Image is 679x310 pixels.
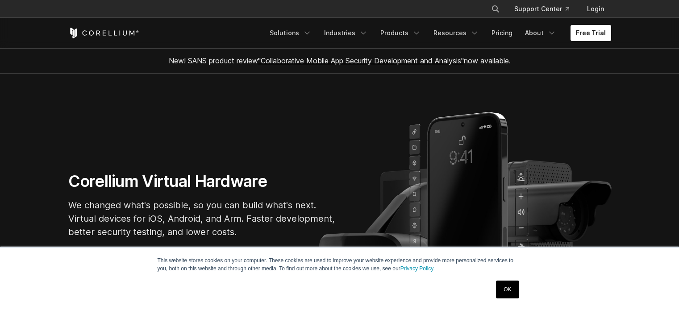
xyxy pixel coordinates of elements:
[580,1,611,17] a: Login
[264,25,611,41] div: Navigation Menu
[68,28,139,38] a: Corellium Home
[487,1,504,17] button: Search
[68,198,336,239] p: We changed what's possible, so you can build what's next. Virtual devices for iOS, Android, and A...
[68,171,336,191] h1: Corellium Virtual Hardware
[158,256,522,273] p: This website stores cookies on your computer. These cookies are used to improve your website expe...
[571,25,611,41] a: Free Trial
[520,25,562,41] a: About
[480,1,611,17] div: Navigation Menu
[375,25,426,41] a: Products
[400,265,435,272] a: Privacy Policy.
[507,1,576,17] a: Support Center
[428,25,484,41] a: Resources
[486,25,518,41] a: Pricing
[496,281,519,298] a: OK
[258,56,464,65] a: "Collaborative Mobile App Security Development and Analysis"
[264,25,317,41] a: Solutions
[169,56,511,65] span: New! SANS product review now available.
[319,25,373,41] a: Industries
